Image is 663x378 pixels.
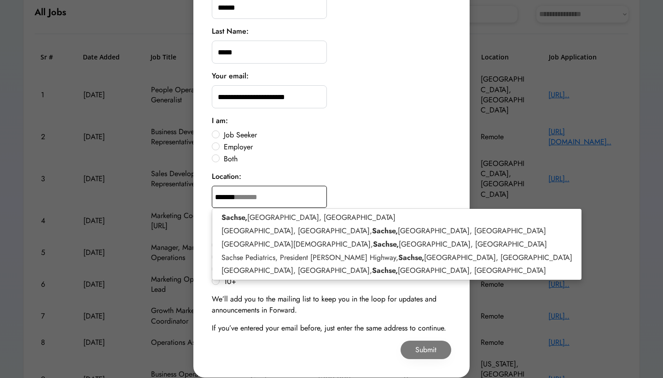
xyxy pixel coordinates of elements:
p: [GEOGRAPHIC_DATA], [GEOGRAPHIC_DATA], [GEOGRAPHIC_DATA], [GEOGRAPHIC_DATA] [212,224,582,238]
p: [GEOGRAPHIC_DATA], [GEOGRAPHIC_DATA], [GEOGRAPHIC_DATA], [GEOGRAPHIC_DATA] [212,264,582,278]
div: Your email: [212,71,249,82]
p: Sachse Pediatrics, President [PERSON_NAME] Highway, [GEOGRAPHIC_DATA], [GEOGRAPHIC_DATA] [212,251,582,265]
div: Last Name: [212,26,249,37]
strong: Sachse, [372,225,398,236]
p: [GEOGRAPHIC_DATA][DEMOGRAPHIC_DATA], [GEOGRAPHIC_DATA], [GEOGRAPHIC_DATA] [212,238,582,251]
div: Location: [212,171,241,182]
strong: Sachse, [372,265,398,276]
div: We’ll add you to the mailing list to keep you in the loop for updates and announcements in Forward. [212,294,451,316]
label: Employer [221,143,451,151]
button: Submit [401,341,451,359]
p: [GEOGRAPHIC_DATA], [GEOGRAPHIC_DATA] [212,211,582,224]
strong: Sachse, [373,239,399,249]
div: I am: [212,115,228,126]
strong: Sachse, [221,212,247,223]
label: 10+ [221,278,451,285]
strong: Sachse, [398,252,424,263]
label: Both [221,155,451,163]
label: Job Seeker [221,131,451,139]
div: If you’ve entered your email before, just enter the same address to continue. [212,323,446,334]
